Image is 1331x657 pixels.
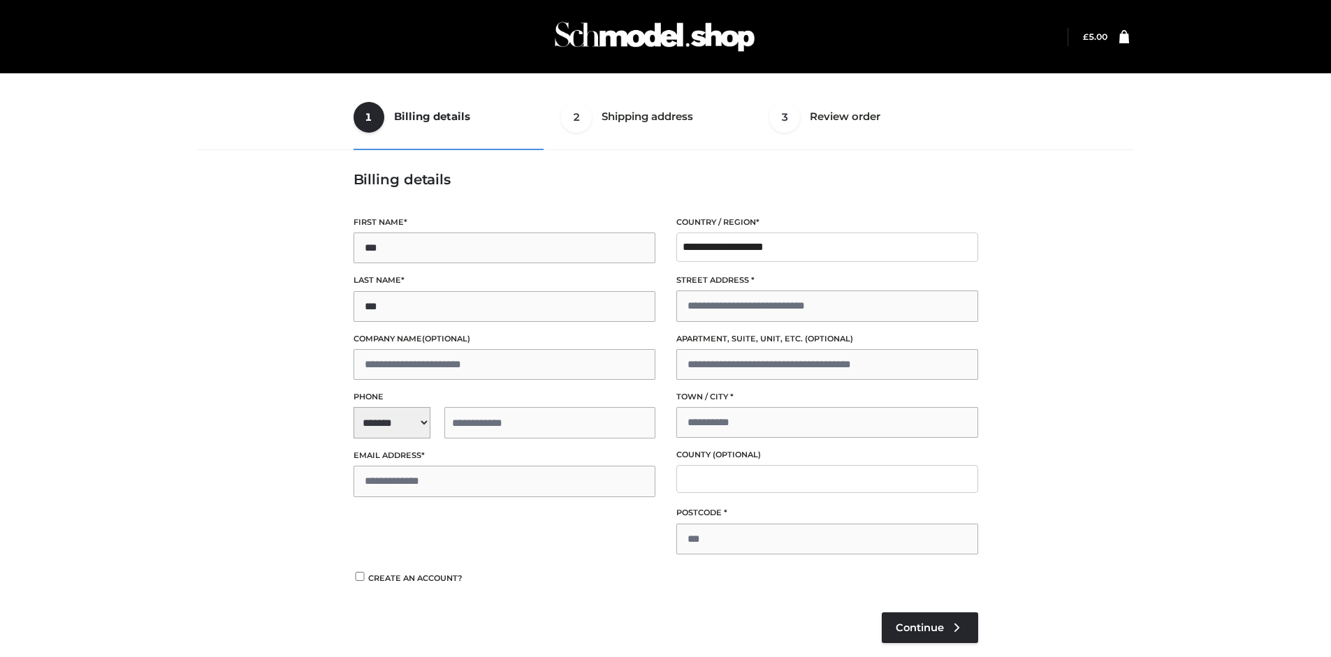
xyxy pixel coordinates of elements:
[676,390,978,404] label: Town / City
[676,332,978,346] label: Apartment, suite, unit, etc.
[676,216,978,229] label: Country / Region
[882,612,978,643] a: Continue
[354,216,655,229] label: First name
[354,390,655,404] label: Phone
[676,448,978,462] label: County
[368,573,463,583] span: Create an account?
[354,274,655,287] label: Last name
[1083,31,1107,42] bdi: 5.00
[896,621,944,634] span: Continue
[805,334,853,344] span: (optional)
[422,334,470,344] span: (optional)
[1083,31,1089,42] span: £
[676,506,978,519] label: Postcode
[354,171,978,188] h3: Billing details
[1083,31,1107,42] a: £5.00
[676,274,978,287] label: Street address
[713,450,761,459] span: (optional)
[550,9,759,64] img: Schmodel Admin 964
[354,449,655,462] label: Email address
[354,332,655,346] label: Company name
[354,572,366,581] input: Create an account?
